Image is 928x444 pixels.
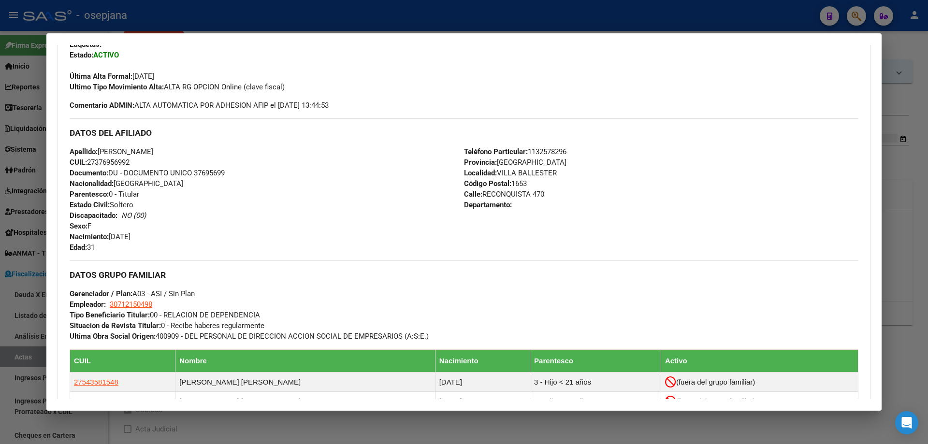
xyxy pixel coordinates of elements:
strong: Estado Civil: [70,201,110,209]
i: NO (00) [121,211,146,220]
th: Nombre [175,350,435,372]
strong: Departamento: [464,201,512,209]
strong: Última Alta Formal: [70,72,132,81]
span: DU - DOCUMENTO UNICO 37695699 [70,169,225,177]
strong: Empleador: [70,300,106,309]
span: 30712150498 [110,300,152,309]
strong: Situacion de Revista Titular: [70,321,161,330]
span: 1132578296 [464,147,566,156]
span: 27376956992 [70,158,130,167]
strong: Ultima Obra Social Origen: [70,332,156,341]
th: Nacimiento [435,350,530,372]
span: A03 - ASI / Sin Plan [70,289,195,298]
strong: Parentesco: [70,190,109,199]
strong: Ultimo Tipo Movimiento Alta: [70,83,164,91]
td: [PERSON_NAME] [PERSON_NAME] [175,372,435,392]
h3: DATOS GRUPO FAMILIAR [70,270,858,280]
span: (fuera del grupo familiar) [676,398,755,406]
strong: Localidad: [464,169,497,177]
strong: Edad: [70,243,87,252]
span: Soltero [70,201,133,209]
span: 27543581548 [74,378,118,386]
span: 31 [70,243,95,252]
span: [GEOGRAPHIC_DATA] [464,158,566,167]
span: F [70,222,91,230]
div: Open Intercom Messenger [895,411,918,434]
span: 00 - RELACION DE DEPENDENCIA [70,311,260,319]
strong: Nacimiento: [70,232,109,241]
span: [PERSON_NAME] [70,147,153,156]
th: CUIL [70,350,175,372]
span: 1653 [464,179,527,188]
span: 0 - Titular [70,190,139,199]
strong: Apellido: [70,147,98,156]
span: ALTA RG OPCION Online (clave fiscal) [70,83,285,91]
td: 3 - Hijo < 21 años [530,392,661,411]
span: 0 - Recibe haberes regularmente [70,321,264,330]
h3: DATOS DEL AFILIADO [70,128,858,138]
strong: Teléfono Particular: [464,147,528,156]
span: [DATE] [70,72,154,81]
strong: CUIL: [70,158,87,167]
span: (fuera del grupo familiar) [676,378,755,386]
strong: Sexo: [70,222,87,230]
span: RECONQUISTA 470 [464,190,544,199]
strong: Código Postal: [464,179,511,188]
strong: Tipo Beneficiario Titular: [70,311,150,319]
span: [DATE] [70,232,130,241]
span: ALTA AUTOMATICA POR ADHESION AFIP el [DATE] 13:44:53 [70,100,329,111]
strong: Gerenciador / Plan: [70,289,132,298]
td: [PERSON_NAME] [PERSON_NAME] [175,392,435,411]
td: 3 - Hijo < 21 años [530,372,661,392]
strong: Comentario ADMIN: [70,101,134,110]
span: 20596501657 [74,397,118,405]
td: [DATE] [435,372,530,392]
td: [DATE] [435,392,530,411]
strong: Estado: [70,51,93,59]
strong: Calle: [464,190,482,199]
strong: ACTIVO [93,51,119,59]
span: 400909 - DEL PERSONAL DE DIRECCION ACCION SOCIAL DE EMPRESARIOS (A:S:E.) [70,332,429,341]
strong: Provincia: [464,158,497,167]
strong: Discapacitado: [70,211,117,220]
span: [GEOGRAPHIC_DATA] [70,179,183,188]
span: VILLA BALLESTER [464,169,557,177]
th: Activo [661,350,858,372]
strong: Etiquetas: [70,40,101,49]
th: Parentesco [530,350,661,372]
strong: Nacionalidad: [70,179,114,188]
strong: Documento: [70,169,108,177]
